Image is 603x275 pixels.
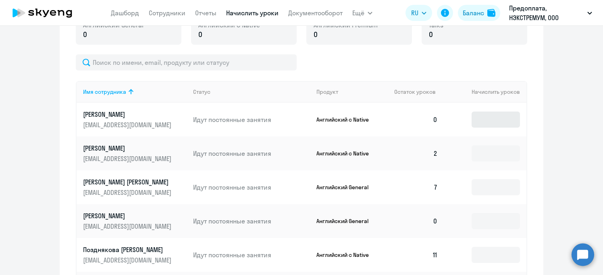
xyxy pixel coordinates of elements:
[111,9,139,17] a: Дашборд
[83,88,126,95] div: Имя сотрудника
[83,211,173,220] p: [PERSON_NAME]
[195,9,216,17] a: Отчеты
[193,88,310,95] div: Статус
[405,5,432,21] button: RU
[193,88,210,95] div: Статус
[463,8,484,18] div: Баланс
[83,245,173,254] p: Позднякова [PERSON_NAME]
[352,5,372,21] button: Ещё
[316,150,377,157] p: Английский с Native
[83,178,173,186] p: [PERSON_NAME] [PERSON_NAME]
[411,8,418,18] span: RU
[352,8,364,18] span: Ещё
[83,144,187,163] a: [PERSON_NAME][EMAIL_ADDRESS][DOMAIN_NAME]
[388,103,444,136] td: 0
[388,238,444,272] td: 11
[83,154,173,163] p: [EMAIL_ADDRESS][DOMAIN_NAME]
[316,116,377,123] p: Английский с Native
[193,183,310,192] p: Идут постоянные занятия
[149,9,185,17] a: Сотрудники
[394,88,444,95] div: Остаток уроков
[316,217,377,225] p: Английский General
[509,3,584,23] p: Предоплата, НЭКСТРЕМУМ, ООО
[83,120,173,129] p: [EMAIL_ADDRESS][DOMAIN_NAME]
[316,184,377,191] p: Английский General
[193,217,310,225] p: Идут постоянные занятия
[388,170,444,204] td: 7
[83,188,173,197] p: [EMAIL_ADDRESS][DOMAIN_NAME]
[83,178,187,197] a: [PERSON_NAME] [PERSON_NAME][EMAIL_ADDRESS][DOMAIN_NAME]
[193,115,310,124] p: Идут постоянные занятия
[83,88,187,95] div: Имя сотрудника
[83,110,173,119] p: [PERSON_NAME]
[388,136,444,170] td: 2
[193,149,310,158] p: Идут постоянные занятия
[314,29,318,40] span: 0
[226,9,279,17] a: Начислить уроки
[83,144,173,153] p: [PERSON_NAME]
[83,256,173,265] p: [EMAIL_ADDRESS][DOMAIN_NAME]
[429,29,433,40] span: 0
[288,9,343,17] a: Документооборот
[83,110,187,129] a: [PERSON_NAME][EMAIL_ADDRESS][DOMAIN_NAME]
[193,250,310,259] p: Идут постоянные занятия
[83,245,187,265] a: Позднякова [PERSON_NAME][EMAIL_ADDRESS][DOMAIN_NAME]
[444,81,526,103] th: Начислить уроков
[316,251,377,258] p: Английский с Native
[458,5,500,21] button: Балансbalance
[83,29,87,40] span: 0
[76,54,297,70] input: Поиск по имени, email, продукту или статусу
[83,211,187,231] a: [PERSON_NAME][EMAIL_ADDRESS][DOMAIN_NAME]
[487,9,495,17] img: balance
[505,3,596,23] button: Предоплата, НЭКСТРЕМУМ, ООО
[388,204,444,238] td: 0
[316,88,388,95] div: Продукт
[83,222,173,231] p: [EMAIL_ADDRESS][DOMAIN_NAME]
[316,88,338,95] div: Продукт
[394,88,436,95] span: Остаток уроков
[198,29,202,40] span: 0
